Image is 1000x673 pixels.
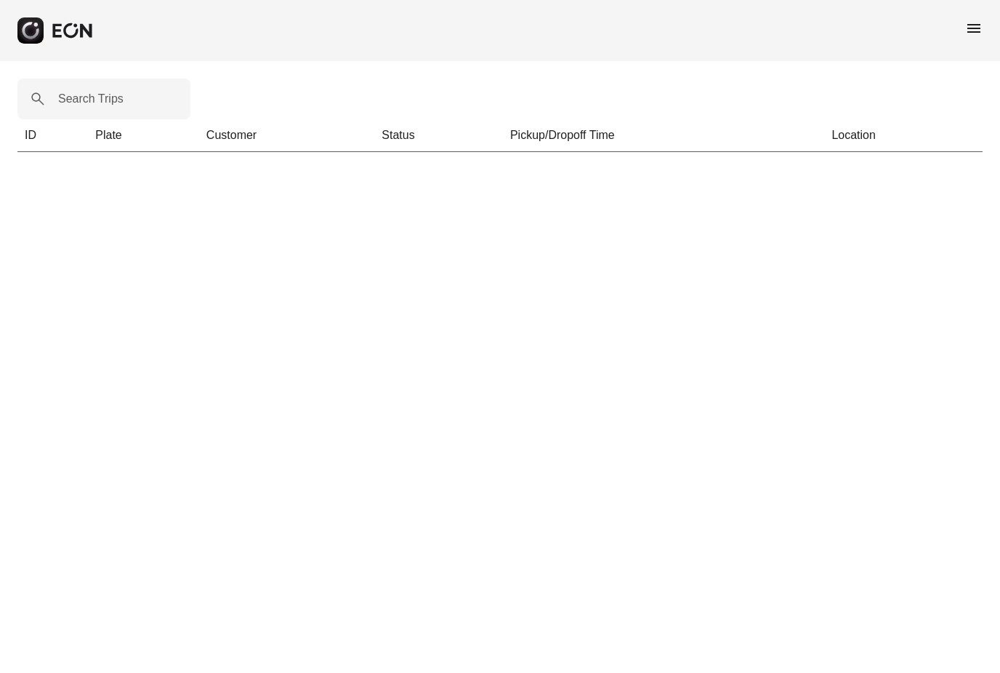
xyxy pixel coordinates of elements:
[374,119,503,152] th: Status
[503,119,825,152] th: Pickup/Dropoff Time
[88,119,199,152] th: Plate
[965,20,983,37] span: menu
[17,119,88,152] th: ID
[58,90,124,108] label: Search Trips
[199,119,374,152] th: Customer
[824,119,983,152] th: Location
